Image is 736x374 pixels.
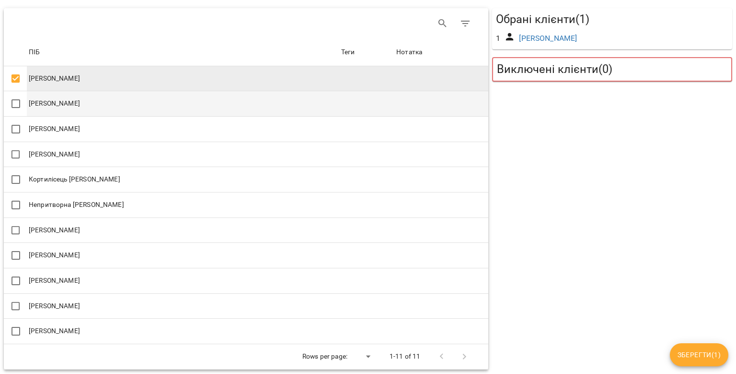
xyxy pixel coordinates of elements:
div: 1 [494,31,502,46]
p: Rows per page: [302,352,347,362]
td: [PERSON_NAME] [27,268,339,293]
td: Непритворна [PERSON_NAME] [27,192,339,217]
div: Теги [341,47,355,58]
span: Зберегти ( 1 ) [678,349,721,361]
div: ПІБ [29,47,40,58]
td: [PERSON_NAME] [27,319,339,344]
span: ПІБ [29,47,337,58]
td: [PERSON_NAME] [27,117,339,142]
span: Нотатка [396,47,486,58]
div: Table Toolbar [4,8,488,39]
p: 1-11 of 11 [390,352,420,362]
td: [PERSON_NAME] [27,293,339,319]
td: [PERSON_NAME] [27,217,339,243]
h5: Виключені клієнти ( 0 ) [497,62,727,77]
span: Теги [341,47,392,58]
td: [PERSON_NAME] [27,91,339,117]
div: ​ [351,350,374,363]
div: Sort [396,47,422,58]
button: Search [431,12,454,35]
button: Фільтр [454,12,477,35]
td: [PERSON_NAME] [27,142,339,167]
h5: Обрані клієнти ( 1 ) [496,12,728,27]
td: Кортилісець [PERSON_NAME] [27,167,339,193]
button: Зберегти(1) [670,343,728,366]
div: Sort [29,47,40,58]
td: [PERSON_NAME] [27,66,339,91]
a: [PERSON_NAME] [519,34,577,43]
div: Sort [341,47,355,58]
td: [PERSON_NAME] [27,243,339,268]
div: Нотатка [396,47,422,58]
